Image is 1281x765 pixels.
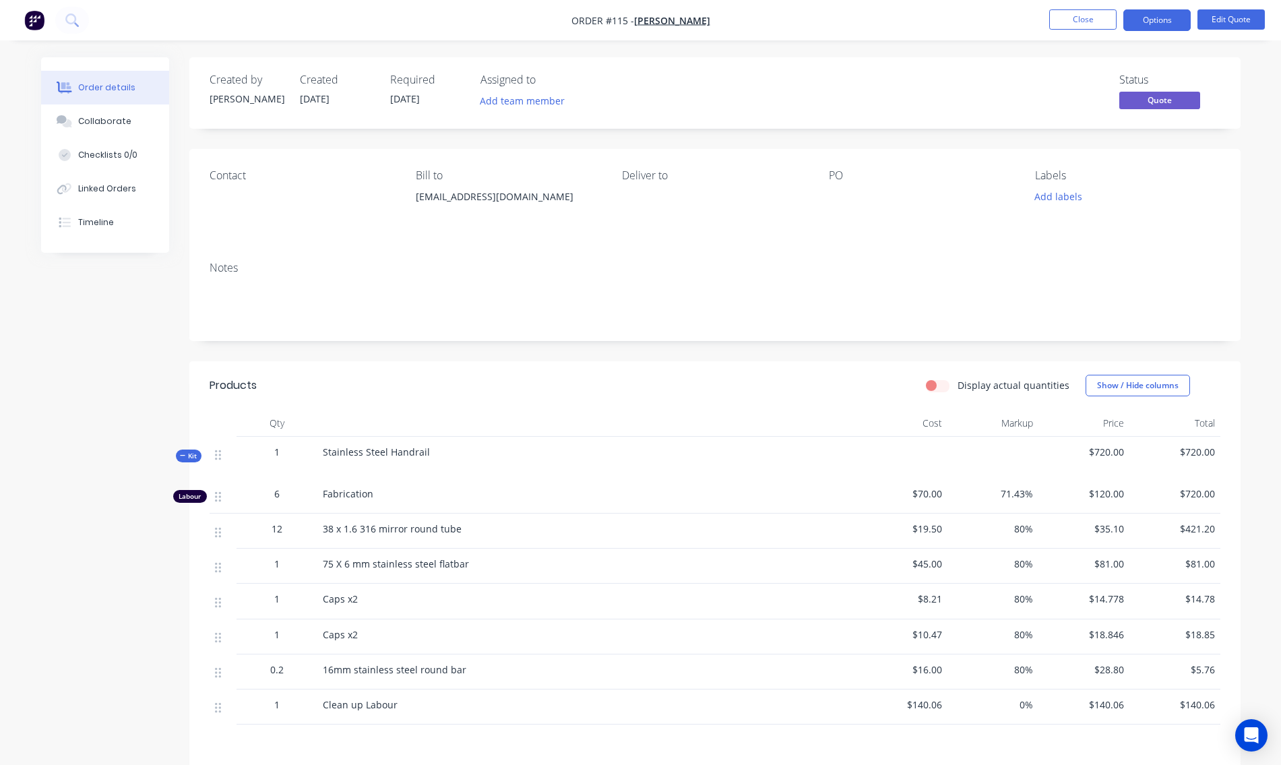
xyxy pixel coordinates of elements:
[1235,719,1268,752] div: Open Intercom Messenger
[1035,169,1220,182] div: Labels
[78,216,114,228] div: Timeline
[571,14,634,27] span: Order #115 -
[300,73,374,86] div: Created
[1038,410,1129,437] div: Price
[1044,663,1124,677] span: $28.80
[1135,663,1215,677] span: $5.76
[1135,592,1215,606] span: $14.78
[862,592,942,606] span: $8.21
[1197,9,1265,30] button: Edit Quote
[1044,487,1124,501] span: $120.00
[1044,698,1124,712] span: $140.06
[41,138,169,172] button: Checklists 0/0
[953,592,1033,606] span: 80%
[1135,698,1215,712] span: $140.06
[1135,445,1215,459] span: $720.00
[78,183,136,195] div: Linked Orders
[1044,557,1124,571] span: $81.00
[41,206,169,239] button: Timeline
[1044,522,1124,536] span: $35.10
[953,698,1033,712] span: 0%
[41,71,169,104] button: Order details
[1044,445,1124,459] span: $720.00
[41,172,169,206] button: Linked Orders
[323,522,462,535] span: 38 x 1.6 316 mirror round tube
[856,410,947,437] div: Cost
[323,698,398,711] span: Clean up Labour
[1135,522,1215,536] span: $421.20
[390,92,420,105] span: [DATE]
[323,487,373,500] span: Fabrication
[323,557,469,570] span: 75 X 6 mm stainless steel flatbar
[323,628,358,641] span: Caps x2
[180,451,197,461] span: Kit
[210,169,394,182] div: Contact
[862,487,942,501] span: $70.00
[953,522,1033,536] span: 80%
[1086,375,1190,396] button: Show / Hide columns
[78,115,131,127] div: Collaborate
[210,262,1220,274] div: Notes
[862,522,942,536] span: $19.50
[78,82,135,94] div: Order details
[1119,92,1200,109] span: Quote
[1123,9,1191,31] button: Options
[953,487,1033,501] span: 71.43%
[210,377,257,394] div: Products
[323,446,430,458] span: Stainless Steel Handrail
[1044,628,1124,642] span: $18.846
[829,169,1013,182] div: PO
[274,592,280,606] span: 1
[237,410,317,437] div: Qty
[272,522,282,536] span: 12
[472,92,571,110] button: Add team member
[24,10,44,30] img: Factory
[480,92,572,110] button: Add team member
[1028,187,1090,206] button: Add labels
[210,73,284,86] div: Created by
[323,592,358,605] span: Caps x2
[862,628,942,642] span: $10.47
[953,557,1033,571] span: 80%
[176,450,201,462] div: Kit
[274,698,280,712] span: 1
[416,187,600,206] div: [EMAIL_ADDRESS][DOMAIN_NAME]
[1044,592,1124,606] span: $14.778
[210,92,284,106] div: [PERSON_NAME]
[1135,557,1215,571] span: $81.00
[953,628,1033,642] span: 80%
[634,14,710,27] a: [PERSON_NAME]
[1049,9,1117,30] button: Close
[173,490,207,503] div: Labour
[953,663,1033,677] span: 80%
[41,104,169,138] button: Collaborate
[300,92,330,105] span: [DATE]
[1119,73,1220,86] div: Status
[1135,628,1215,642] span: $18.85
[390,73,464,86] div: Required
[270,663,284,677] span: 0.2
[862,698,942,712] span: $140.06
[274,445,280,459] span: 1
[862,663,942,677] span: $16.00
[323,663,466,676] span: 16mm stainless steel round bar
[622,169,807,182] div: Deliver to
[1135,487,1215,501] span: $720.00
[274,557,280,571] span: 1
[947,410,1038,437] div: Markup
[274,628,280,642] span: 1
[274,487,280,501] span: 6
[958,378,1069,392] label: Display actual quantities
[862,557,942,571] span: $45.00
[416,187,600,231] div: [EMAIL_ADDRESS][DOMAIN_NAME]
[1119,92,1200,112] button: Quote
[78,149,137,161] div: Checklists 0/0
[480,73,615,86] div: Assigned to
[416,169,600,182] div: Bill to
[1129,410,1220,437] div: Total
